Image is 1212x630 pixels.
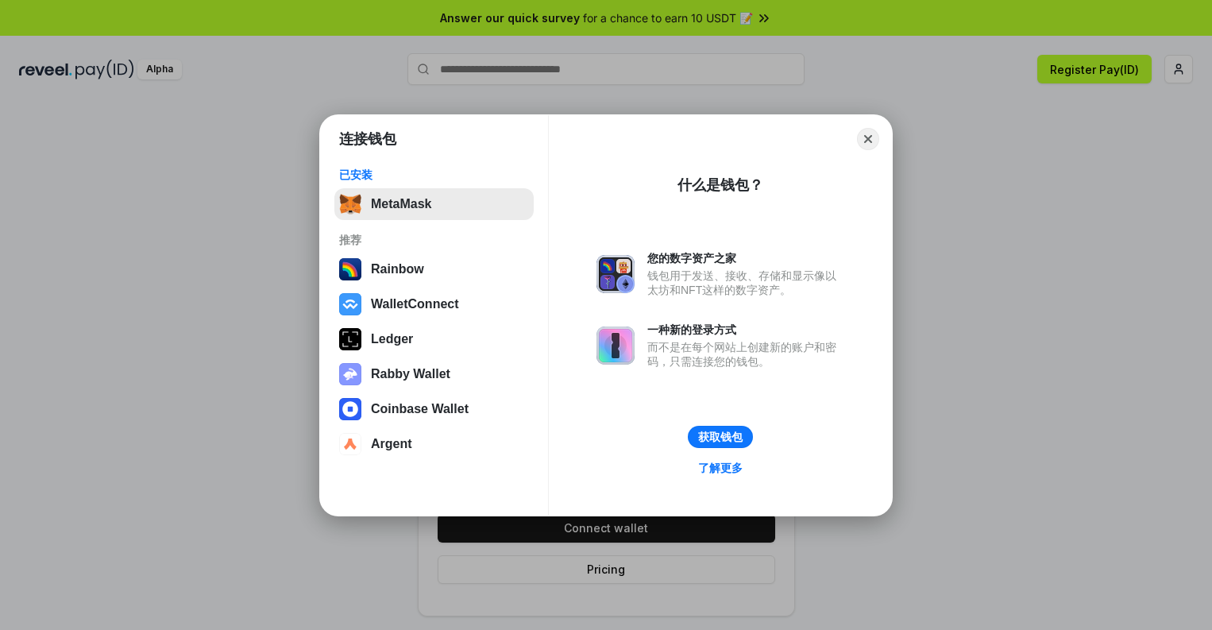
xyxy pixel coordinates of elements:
button: Ledger [334,323,534,355]
div: Argent [371,437,412,451]
button: 获取钱包 [688,426,753,448]
button: Rabby Wallet [334,358,534,390]
img: svg+xml,%3Csvg%20xmlns%3D%22http%3A%2F%2Fwww.w3.org%2F2000%2Fsvg%22%20fill%3D%22none%22%20viewBox... [339,363,361,385]
img: svg+xml,%3Csvg%20width%3D%22120%22%20height%3D%22120%22%20viewBox%3D%220%200%20120%20120%22%20fil... [339,258,361,280]
img: svg+xml,%3Csvg%20xmlns%3D%22http%3A%2F%2Fwww.w3.org%2F2000%2Fsvg%22%20fill%3D%22none%22%20viewBox... [596,327,635,365]
div: 获取钱包 [698,430,743,444]
button: MetaMask [334,188,534,220]
img: svg+xml,%3Csvg%20width%3D%2228%22%20height%3D%2228%22%20viewBox%3D%220%200%2028%2028%22%20fill%3D... [339,433,361,455]
div: Ledger [371,332,413,346]
a: 了解更多 [689,458,752,478]
div: WalletConnect [371,297,459,311]
img: svg+xml,%3Csvg%20xmlns%3D%22http%3A%2F%2Fwww.w3.org%2F2000%2Fsvg%22%20width%3D%2228%22%20height%3... [339,328,361,350]
div: 您的数字资产之家 [647,251,844,265]
button: Close [857,128,879,150]
button: Argent [334,428,534,460]
button: Rainbow [334,253,534,285]
div: Rainbow [371,262,424,276]
div: MetaMask [371,197,431,211]
div: Coinbase Wallet [371,402,469,416]
div: 已安装 [339,168,529,182]
button: Coinbase Wallet [334,393,534,425]
button: WalletConnect [334,288,534,320]
div: 而不是在每个网站上创建新的账户和密码，只需连接您的钱包。 [647,340,844,369]
img: svg+xml,%3Csvg%20width%3D%2228%22%20height%3D%2228%22%20viewBox%3D%220%200%2028%2028%22%20fill%3D... [339,293,361,315]
div: Rabby Wallet [371,367,450,381]
div: 钱包用于发送、接收、存储和显示像以太坊和NFT这样的数字资产。 [647,269,844,297]
div: 了解更多 [698,461,743,475]
img: svg+xml,%3Csvg%20fill%3D%22none%22%20height%3D%2233%22%20viewBox%3D%220%200%2035%2033%22%20width%... [339,193,361,215]
div: 一种新的登录方式 [647,323,844,337]
img: svg+xml,%3Csvg%20xmlns%3D%22http%3A%2F%2Fwww.w3.org%2F2000%2Fsvg%22%20fill%3D%22none%22%20viewBox... [596,255,635,293]
div: 什么是钱包？ [677,176,763,195]
div: 推荐 [339,233,529,247]
img: svg+xml,%3Csvg%20width%3D%2228%22%20height%3D%2228%22%20viewBox%3D%220%200%2028%2028%22%20fill%3D... [339,398,361,420]
h1: 连接钱包 [339,129,396,149]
